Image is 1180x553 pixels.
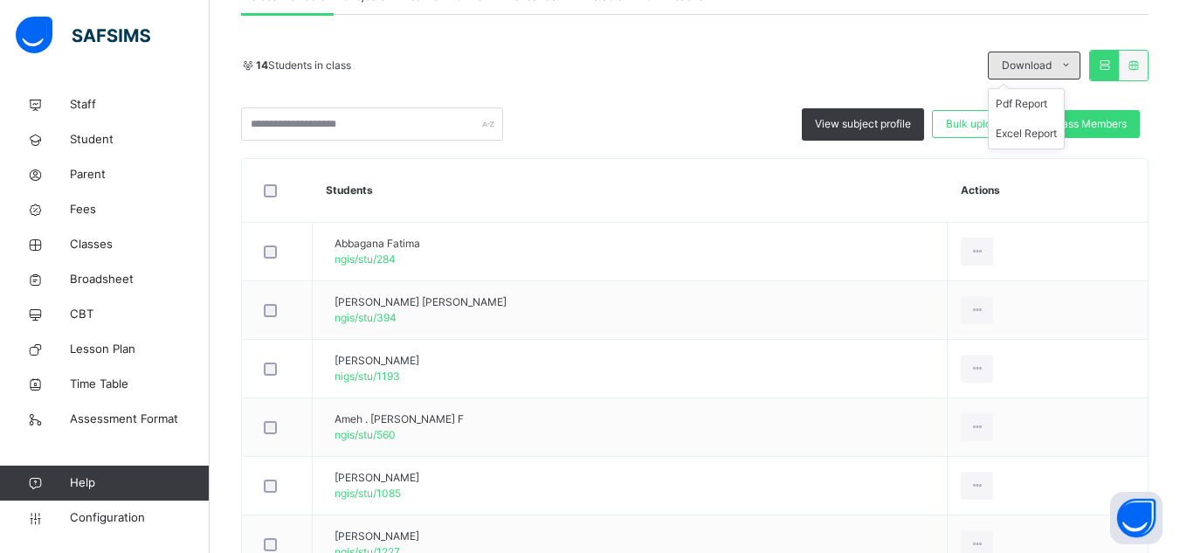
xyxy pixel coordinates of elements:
[70,474,209,492] span: Help
[335,353,419,369] span: [PERSON_NAME]
[256,59,268,72] b: 14
[335,487,401,500] span: ngis/stu/1085
[70,166,210,183] span: Parent
[70,376,210,393] span: Time Table
[70,96,210,114] span: Staff
[1110,492,1163,544] button: Open asap
[335,370,400,383] span: nigs/stu/1193
[989,89,1064,119] li: dropdown-list-item-null-0
[335,252,396,266] span: ngis/stu/284
[70,411,210,428] span: Assessment Format
[70,131,210,149] span: Student
[70,341,210,358] span: Lesson Plan
[1030,116,1127,132] span: Add Class Members
[335,428,396,441] span: ngis/stu/560
[313,159,948,223] th: Students
[335,311,397,324] span: ngis/stu/394
[70,509,209,527] span: Configuration
[16,17,150,53] img: safsims
[946,116,1004,132] span: Bulk upload
[70,236,210,253] span: Classes
[335,529,419,544] span: [PERSON_NAME]
[70,201,210,218] span: Fees
[256,58,351,73] span: Students in class
[335,411,464,427] span: Ameh . [PERSON_NAME] F
[989,119,1064,149] li: dropdown-list-item-null-1
[1002,58,1052,73] span: Download
[335,470,419,486] span: [PERSON_NAME]
[335,294,507,310] span: [PERSON_NAME] [PERSON_NAME]
[70,306,210,323] span: CBT
[815,116,911,132] span: View subject profile
[70,271,210,288] span: Broadsheet
[335,236,420,252] span: Abbagana Fatima
[948,159,1148,223] th: Actions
